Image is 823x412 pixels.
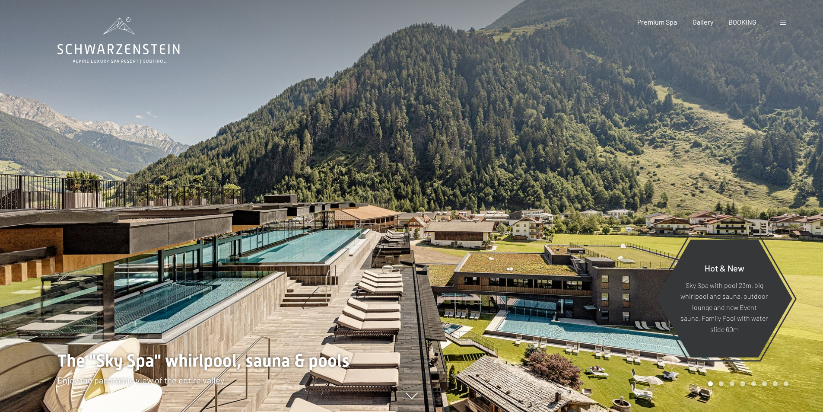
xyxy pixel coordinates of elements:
div: Carousel Page 4 [740,381,745,386]
a: Gallery [693,18,713,26]
div: Carousel Page 2 [719,381,724,386]
div: Carousel Page 8 [784,381,788,386]
div: Carousel Page 5 [751,381,756,386]
span: Hot & New [705,262,744,273]
p: Sky Spa with pool 23m, big whirlpool and sauna, outdoor lounge and new Event sauna, Family Pool w... [677,279,771,335]
a: Premium Spa [637,18,677,26]
a: Hot & New Sky Spa with pool 23m, big whirlpool and sauna, outdoor lounge and new Event sauna, Fam... [656,239,793,358]
div: Carousel Pagination [705,381,788,386]
div: Carousel Page 6 [762,381,767,386]
div: Carousel Page 3 [730,381,734,386]
a: BOOKING [728,18,756,26]
div: Carousel Page 7 [773,381,778,386]
div: Carousel Page 1 (Current Slide) [708,381,713,386]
